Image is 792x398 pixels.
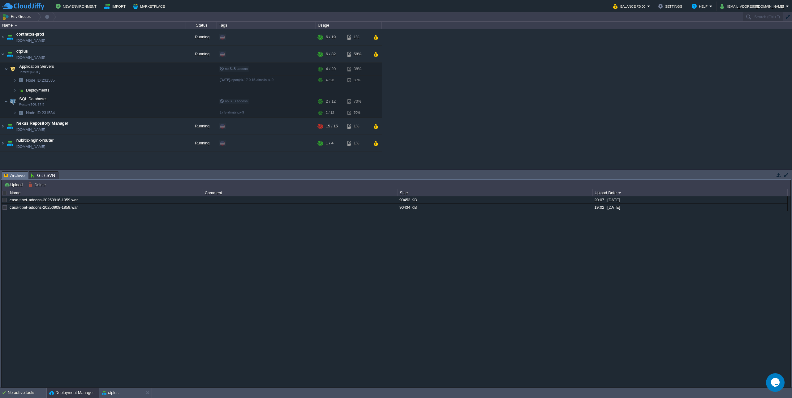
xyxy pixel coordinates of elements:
[347,46,368,62] div: 58%
[16,120,68,126] a: Nexus Repository Manager
[186,46,217,62] div: Running
[326,63,336,75] div: 4 / 20
[8,95,17,108] img: AMDAwAAAACH5BAEAAAAALAAAAAABAAEAAAICRAEAOw==
[220,78,273,82] span: [DATE]-openjdk-17.0.15-almalinux-9
[25,110,56,115] span: 231534
[2,2,44,10] img: CloudJiffy
[4,63,8,75] img: AMDAwAAAACH5BAEAAAAALAAAAAABAAEAAAICRAEAOw==
[10,198,78,202] a: casa-tibet-addons-20250916-1959.war
[133,2,167,10] button: Marketplace
[1,22,186,29] div: Name
[8,189,203,196] div: Name
[26,78,42,83] span: Node ID:
[25,78,56,83] span: 231535
[326,135,334,152] div: 1 / 4
[15,25,17,26] img: AMDAwAAAACH5BAEAAAAALAAAAAABAAEAAAICRAEAOw==
[398,204,592,211] div: 90434 KB
[347,29,368,45] div: 1%
[19,64,55,69] span: Application Servers
[720,2,786,10] button: [EMAIL_ADDRESS][DOMAIN_NAME]
[6,29,14,45] img: AMDAwAAAACH5BAEAAAAALAAAAAABAAEAAAICRAEAOw==
[19,96,49,101] a: SQL DatabasesPostgreSQL 17.5
[13,75,17,85] img: AMDAwAAAACH5BAEAAAAALAAAAAABAAEAAAICRAEAOw==
[17,85,25,95] img: AMDAwAAAACH5BAEAAAAALAAAAAABAAEAAAICRAEAOw==
[19,103,44,106] span: PostgreSQL 17.5
[16,31,44,37] a: contratos-prod
[0,29,5,45] img: AMDAwAAAACH5BAEAAAAALAAAAAABAAEAAAICRAEAOw==
[613,2,647,10] button: Balance ₹0.00
[16,137,54,143] a: nubitic-nginx-router
[186,135,217,152] div: Running
[766,373,786,392] iframe: chat widget
[347,63,368,75] div: 38%
[347,108,368,118] div: 70%
[19,96,49,101] span: SQL Databases
[28,182,48,187] button: Delete
[186,29,217,45] div: Running
[326,118,338,135] div: 15 / 15
[25,88,50,93] a: Deployments
[347,135,368,152] div: 1%
[16,37,45,44] a: [DOMAIN_NAME]
[316,22,381,29] div: Usage
[203,189,398,196] div: Comment
[17,75,25,85] img: AMDAwAAAACH5BAEAAAAALAAAAAABAAEAAAICRAEAOw==
[220,110,244,114] span: 17.5-almalinux-9
[16,143,45,150] a: [DOMAIN_NAME]
[220,67,248,71] span: no SLB access
[593,196,787,203] div: 20:07 | [DATE]
[13,85,17,95] img: AMDAwAAAACH5BAEAAAAALAAAAAABAAEAAAICRAEAOw==
[326,108,334,118] div: 2 / 12
[326,46,336,62] div: 6 / 32
[692,2,709,10] button: Help
[658,2,684,10] button: Settings
[8,388,46,398] div: No active tasks
[31,172,55,179] span: Git / SVN
[347,75,368,85] div: 38%
[220,99,248,103] span: no SLB access
[10,205,78,210] a: casa-tibet-addons-20250908-1859.war
[104,2,127,10] button: Import
[347,118,368,135] div: 1%
[25,110,56,115] a: Node ID:231534
[19,64,55,69] a: Application ServersTomcat [DATE]
[4,182,24,187] button: Upload
[6,118,14,135] img: AMDAwAAAACH5BAEAAAAALAAAAAABAAEAAAICRAEAOw==
[6,135,14,152] img: AMDAwAAAACH5BAEAAAAALAAAAAABAAEAAAICRAEAOw==
[16,54,45,61] a: [DOMAIN_NAME]
[25,78,56,83] a: Node ID:231535
[0,46,5,62] img: AMDAwAAAACH5BAEAAAAALAAAAAABAAEAAAICRAEAOw==
[26,110,42,115] span: Node ID:
[326,29,336,45] div: 6 / 19
[4,172,25,179] span: Archive
[49,390,94,396] button: Deployment Manager
[398,196,592,203] div: 90453 KB
[17,108,25,118] img: AMDAwAAAACH5BAEAAAAALAAAAAABAAEAAAICRAEAOw==
[4,95,8,108] img: AMDAwAAAACH5BAEAAAAALAAAAAABAAEAAAICRAEAOw==
[593,189,787,196] div: Upload Date
[19,70,40,74] span: Tomcat [DATE]
[8,63,17,75] img: AMDAwAAAACH5BAEAAAAALAAAAAABAAEAAAICRAEAOw==
[347,95,368,108] div: 70%
[593,204,787,211] div: 19:02 | [DATE]
[186,22,217,29] div: Status
[186,118,217,135] div: Running
[398,189,592,196] div: Size
[0,118,5,135] img: AMDAwAAAACH5BAEAAAAALAAAAAABAAEAAAICRAEAOw==
[326,95,336,108] div: 2 / 12
[102,390,118,396] button: ctplus
[16,48,28,54] a: ctplus
[6,46,14,62] img: AMDAwAAAACH5BAEAAAAALAAAAAABAAEAAAICRAEAOw==
[16,126,45,133] a: [DOMAIN_NAME]
[326,75,334,85] div: 4 / 20
[0,135,5,152] img: AMDAwAAAACH5BAEAAAAALAAAAAABAAEAAAICRAEAOw==
[2,12,33,21] button: Env Groups
[56,2,98,10] button: New Environment
[217,22,316,29] div: Tags
[13,108,17,118] img: AMDAwAAAACH5BAEAAAAALAAAAAABAAEAAAICRAEAOw==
